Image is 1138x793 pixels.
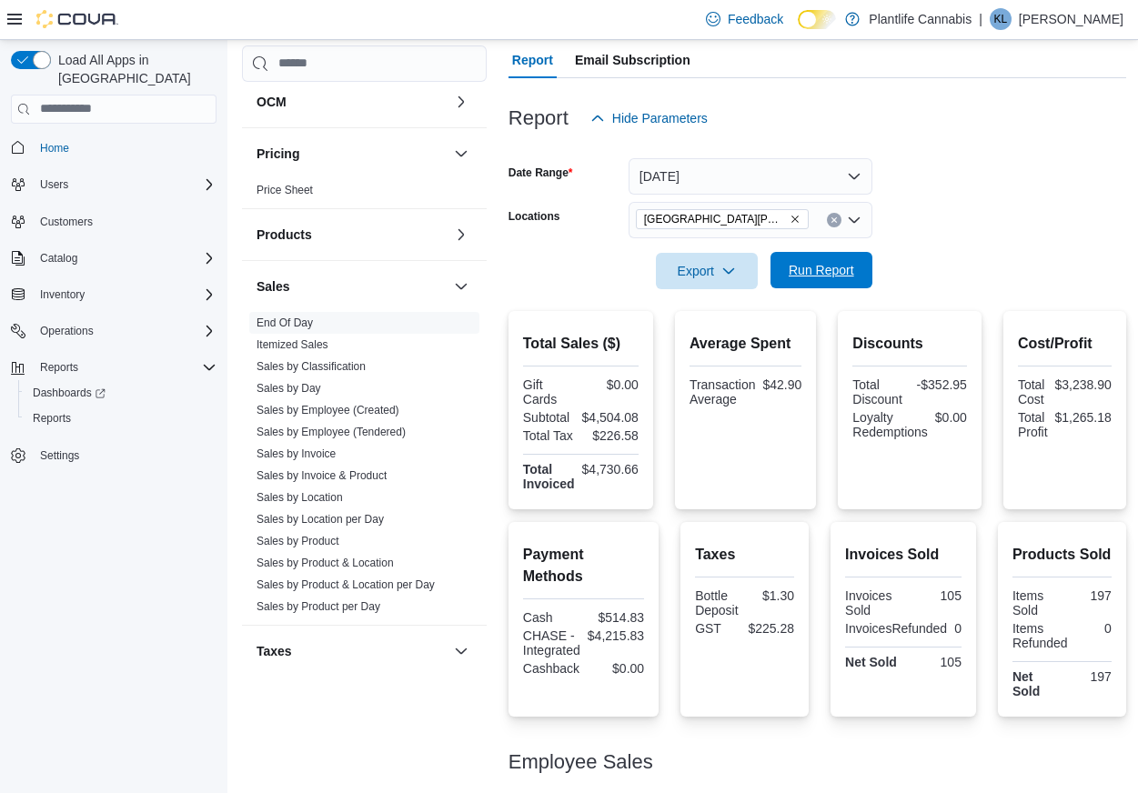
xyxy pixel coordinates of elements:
[33,247,217,269] span: Catalog
[852,410,928,439] div: Loyalty Redemptions
[257,425,406,439] span: Sales by Employee (Tendered)
[789,261,854,279] span: Run Report
[257,93,287,111] h3: OCM
[587,661,644,676] div: $0.00
[699,1,791,37] a: Feedback
[4,135,224,161] button: Home
[25,382,113,404] a: Dashboards
[656,253,758,289] button: Export
[33,356,86,378] button: Reports
[257,145,447,163] button: Pricing
[1055,377,1112,392] div: $3,238.90
[33,445,86,467] a: Settings
[1018,333,1112,355] h2: Cost/Profit
[4,355,224,380] button: Reports
[450,276,472,297] button: Sales
[523,610,580,625] div: Cash
[1012,588,1058,617] div: Items Sold
[690,377,756,407] div: Transaction Average
[523,333,639,355] h2: Total Sales ($)
[18,380,224,406] a: Dashboards
[257,382,321,395] a: Sales by Day
[845,655,897,669] strong: Net Sold
[913,377,967,392] div: -$352.95
[790,214,801,225] button: Remove Fort McMurray - Stoney Creek from selection in this group
[33,136,217,159] span: Home
[523,462,575,491] strong: Total Invoiced
[257,226,312,244] h3: Products
[450,640,472,662] button: Taxes
[40,251,77,266] span: Catalog
[257,578,435,591] a: Sales by Product & Location per Day
[33,137,76,159] a: Home
[523,377,578,407] div: Gift Cards
[257,404,399,417] a: Sales by Employee (Created)
[257,534,339,548] span: Sales by Product
[33,411,71,426] span: Reports
[523,628,580,657] div: CHASE - Integrated
[257,468,387,483] span: Sales by Invoice & Product
[40,177,68,192] span: Users
[257,426,406,438] a: Sales by Employee (Tendered)
[257,642,447,660] button: Taxes
[257,642,292,660] h3: Taxes
[636,209,809,229] span: Fort McMurray - Stoney Creek
[845,588,900,617] div: Invoices Sold
[257,599,380,614] span: Sales by Product per Day
[257,577,435,592] span: Sales by Product & Location per Day
[33,320,101,342] button: Operations
[257,600,380,613] a: Sales by Product per Day
[450,224,472,246] button: Products
[257,184,313,196] a: Price Sheet
[907,655,962,669] div: 105
[257,277,290,296] h3: Sales
[582,410,639,425] div: $4,504.08
[257,513,384,526] a: Sales by Location per Day
[40,360,78,375] span: Reports
[845,544,962,566] h2: Invoices Sold
[33,284,217,306] span: Inventory
[40,215,93,229] span: Customers
[763,377,802,392] div: $42.90
[257,338,328,351] a: Itemized Sales
[575,42,690,78] span: Email Subscription
[994,8,1008,30] span: KL
[257,535,339,547] a: Sales by Product
[257,556,394,570] span: Sales by Product & Location
[690,333,801,355] h2: Average Spent
[18,406,224,431] button: Reports
[257,491,343,504] a: Sales by Location
[582,462,639,477] div: $4,730.66
[25,382,217,404] span: Dashboards
[33,174,76,196] button: Users
[954,621,962,636] div: 0
[1065,669,1111,684] div: 197
[584,377,639,392] div: $0.00
[257,226,447,244] button: Products
[584,428,639,443] div: $226.58
[33,284,92,306] button: Inventory
[33,320,217,342] span: Operations
[257,490,343,505] span: Sales by Location
[4,442,224,468] button: Settings
[1018,410,1048,439] div: Total Profit
[4,282,224,307] button: Inventory
[1018,377,1048,407] div: Total Cost
[450,143,472,165] button: Pricing
[612,109,708,127] span: Hide Parameters
[40,324,94,338] span: Operations
[695,544,794,566] h2: Taxes
[852,377,906,407] div: Total Discount
[33,356,217,378] span: Reports
[257,381,321,396] span: Sales by Day
[588,628,644,643] div: $4,215.83
[587,610,644,625] div: $514.83
[4,172,224,197] button: Users
[257,557,394,569] a: Sales by Product & Location
[770,252,872,288] button: Run Report
[667,253,747,289] span: Export
[523,410,575,425] div: Subtotal
[257,316,313,330] span: End Of Day
[749,588,794,603] div: $1.30
[644,210,786,228] span: [GEOGRAPHIC_DATA][PERSON_NAME][GEOGRAPHIC_DATA]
